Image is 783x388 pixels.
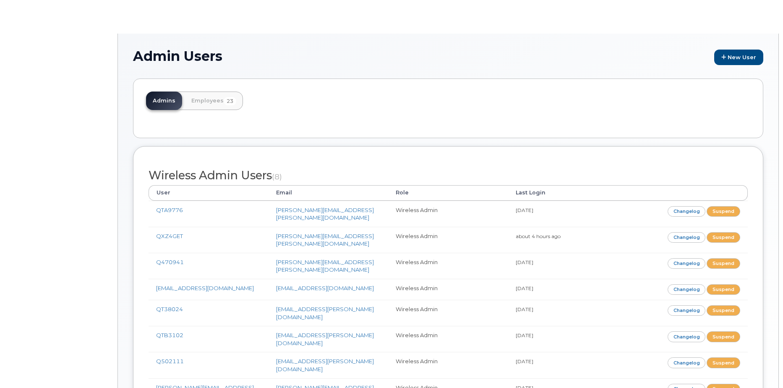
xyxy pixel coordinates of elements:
[276,233,374,247] a: [PERSON_NAME][EMAIL_ADDRESS][PERSON_NAME][DOMAIN_NAME]
[516,332,533,338] small: [DATE]
[516,207,533,213] small: [DATE]
[668,305,706,316] a: Changelog
[133,49,763,65] h1: Admin Users
[516,233,561,239] small: about 4 hours ago
[707,284,740,295] a: Suspend
[707,206,740,217] a: Suspend
[668,357,706,368] a: Changelog
[185,92,243,110] a: Employees23
[269,185,389,200] th: Email
[388,300,508,326] td: Wireless Admin
[668,284,706,295] a: Changelog
[388,352,508,378] td: Wireless Admin
[276,259,374,273] a: [PERSON_NAME][EMAIL_ADDRESS][PERSON_NAME][DOMAIN_NAME]
[149,169,748,182] h2: Wireless Admin Users
[276,207,374,221] a: [PERSON_NAME][EMAIL_ADDRESS][PERSON_NAME][DOMAIN_NAME]
[388,227,508,253] td: Wireless Admin
[156,207,183,213] a: QTA9776
[707,305,740,316] a: Suspend
[707,232,740,243] a: Suspend
[388,326,508,352] td: Wireless Admin
[156,285,254,291] a: [EMAIL_ADDRESS][DOMAIN_NAME]
[156,233,183,239] a: QXZ4GET
[516,306,533,312] small: [DATE]
[516,285,533,291] small: [DATE]
[707,258,740,269] a: Suspend
[156,358,184,364] a: Q502111
[388,185,508,200] th: Role
[276,332,374,346] a: [EMAIL_ADDRESS][PERSON_NAME][DOMAIN_NAME]
[156,259,184,265] a: Q470941
[707,357,740,368] a: Suspend
[276,285,374,291] a: [EMAIL_ADDRESS][DOMAIN_NAME]
[516,358,533,364] small: [DATE]
[276,306,374,320] a: [EMAIL_ADDRESS][PERSON_NAME][DOMAIN_NAME]
[156,332,183,338] a: QTB3102
[707,331,740,342] a: Suspend
[388,201,508,227] td: Wireless Admin
[272,172,282,181] small: (8)
[224,97,236,105] span: 23
[146,92,182,110] a: Admins
[276,358,374,372] a: [EMAIL_ADDRESS][PERSON_NAME][DOMAIN_NAME]
[149,185,269,200] th: User
[668,232,706,243] a: Changelog
[668,206,706,217] a: Changelog
[668,258,706,269] a: Changelog
[714,50,763,65] a: New User
[516,259,533,265] small: [DATE]
[668,331,706,342] a: Changelog
[156,306,183,312] a: QT38024
[388,253,508,279] td: Wireless Admin
[508,185,628,200] th: Last Login
[388,279,508,300] td: Wireless Admin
